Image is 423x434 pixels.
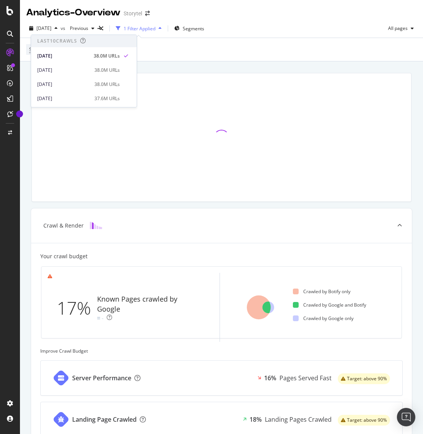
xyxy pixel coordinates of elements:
div: Pages Served Fast [279,374,332,383]
div: 38.0M URLs [94,53,120,59]
div: Last 10 Crawls [37,38,77,44]
div: 17% [57,295,97,321]
div: Server Performance [72,374,131,383]
div: Tooltip anchor [16,111,23,117]
div: Crawled by Botify only [293,288,350,295]
div: 18% [250,415,262,424]
div: Known Pages crawled by Google [97,294,190,314]
span: Search Type [29,46,56,53]
div: arrow-right-arrow-left [145,11,150,16]
a: Server Performance16%Pages Served Fastwarning label [40,360,403,396]
span: All pages [385,25,408,31]
button: 1 Filter Applied [113,22,165,35]
div: warning label [338,373,390,384]
div: 38.0M URLs [94,81,120,88]
div: Crawled by Google only [293,315,354,322]
button: [DATE] [26,22,61,35]
div: [DATE] [37,53,89,59]
div: [DATE] [37,67,90,74]
div: warning label [338,415,390,426]
div: - [102,314,104,322]
span: Segments [183,25,204,32]
span: Target: above 90% [347,418,387,422]
div: Landing Pages Crawled [265,415,332,424]
div: 1 Filter Applied [124,25,155,32]
button: Previous [67,22,97,35]
span: 2025 Jul. 25th [36,25,51,31]
div: Analytics - Overview [26,6,121,19]
div: Crawl & Render [43,222,84,229]
div: Storytel [124,10,142,17]
button: All pages [385,22,417,35]
button: Segments [171,22,207,35]
img: Equal [97,317,100,319]
span: Target: above 90% [347,376,387,381]
div: Open Intercom Messenger [397,408,415,426]
div: Improve Crawl Budget [40,348,403,354]
div: Your crawl budget [40,252,88,260]
div: [DATE] [37,95,90,102]
div: Landing Page Crawled [72,415,137,424]
div: [DATE] [37,81,90,88]
span: vs [61,25,67,31]
div: 37.6M URLs [94,95,120,102]
div: Crawled by Google and Botify [293,302,366,308]
img: block-icon [90,222,102,229]
div: 38.0M URLs [94,67,120,74]
span: Previous [67,25,88,31]
div: 16% [264,374,276,383]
